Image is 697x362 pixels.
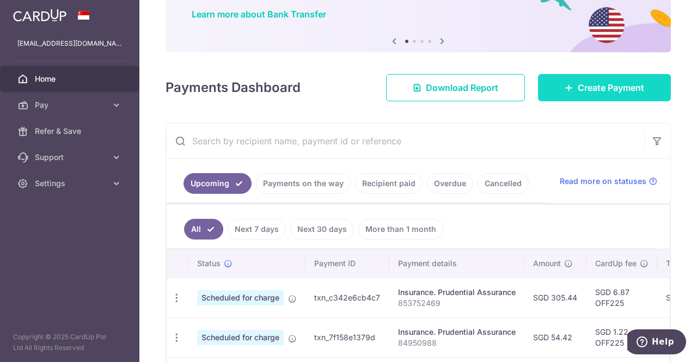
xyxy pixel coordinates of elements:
span: Refer & Save [35,126,107,137]
h4: Payments Dashboard [166,78,301,97]
span: Status [197,258,221,269]
div: Insurance. Prudential Assurance [398,327,516,338]
div: Insurance. Prudential Assurance [398,287,516,298]
a: Overdue [427,173,473,194]
input: Search by recipient name, payment id or reference [166,124,644,158]
a: Next 7 days [228,219,286,240]
span: Scheduled for charge [197,290,284,305]
p: 853752469 [398,298,516,309]
a: Read more on statuses [560,176,657,187]
th: Payment details [389,249,524,278]
span: Read more on statuses [560,176,646,187]
a: Upcoming [184,173,252,194]
p: 84950988 [398,338,516,348]
td: SGD 1.22 OFF225 [586,317,657,357]
span: CardUp fee [595,258,637,269]
span: Pay [35,100,107,111]
iframe: Opens a widget where you can find more information [627,329,686,357]
span: Download Report [426,81,498,94]
a: Recipient paid [355,173,423,194]
td: SGD 305.44 [524,278,586,317]
a: Payments on the way [256,173,351,194]
a: Learn more about Bank Transfer [192,9,326,20]
span: Home [35,73,107,84]
td: txn_7f158e1379d [305,317,389,357]
span: Amount [533,258,561,269]
a: Create Payment [538,74,671,101]
a: Next 30 days [290,219,354,240]
td: SGD 54.42 [524,317,586,357]
img: CardUp [13,9,66,22]
a: More than 1 month [358,219,443,240]
a: All [184,219,223,240]
a: Cancelled [478,173,529,194]
p: [EMAIL_ADDRESS][DOMAIN_NAME] [17,38,122,49]
span: Settings [35,178,107,189]
span: Scheduled for charge [197,330,284,345]
a: Download Report [386,74,525,101]
span: Create Payment [578,81,644,94]
th: Payment ID [305,249,389,278]
td: txn_c342e6cb4c7 [305,278,389,317]
td: SGD 6.87 OFF225 [586,278,657,317]
span: Support [35,152,107,163]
